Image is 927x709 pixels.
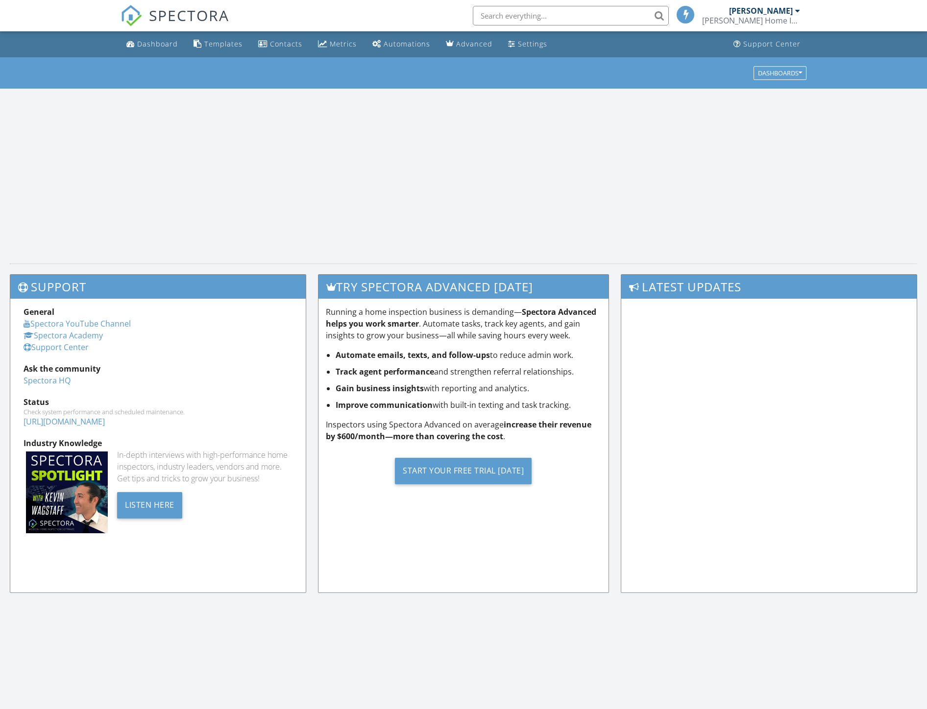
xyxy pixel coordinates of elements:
[121,5,142,26] img: The Best Home Inspection Software - Spectora
[326,419,601,442] p: Inspectors using Spectora Advanced on average .
[743,39,801,48] div: Support Center
[336,382,601,394] li: with reporting and analytics.
[368,35,434,53] a: Automations (Basic)
[754,66,806,80] button: Dashboards
[730,35,805,53] a: Support Center
[24,375,71,386] a: Spectora HQ
[24,437,293,449] div: Industry Knowledge
[336,400,433,410] strong: Improve communication
[318,275,608,299] h3: Try spectora advanced [DATE]
[24,307,54,317] strong: General
[504,35,551,53] a: Settings
[26,451,108,533] img: Spectoraspolightmain
[117,492,182,519] div: Listen Here
[336,366,434,377] strong: Track agent performance
[384,39,430,48] div: Automations
[518,39,547,48] div: Settings
[336,349,601,361] li: to reduce admin work.
[326,450,601,492] a: Start Your Free Trial [DATE]
[24,342,89,353] a: Support Center
[24,416,105,427] a: [URL][DOMAIN_NAME]
[24,408,293,416] div: Check system performance and scheduled maintenance.
[442,35,496,53] a: Advanced
[122,35,182,53] a: Dashboard
[24,363,293,375] div: Ask the community
[204,39,243,48] div: Templates
[254,35,306,53] a: Contacts
[326,419,591,442] strong: increase their revenue by $600/month—more than covering the cost
[326,306,601,341] p: Running a home inspection business is demanding— . Automate tasks, track key agents, and gain ins...
[621,275,917,299] h3: Latest Updates
[336,399,601,411] li: with built-in texting and task tracking.
[336,383,424,394] strong: Gain business insights
[326,307,596,329] strong: Spectora Advanced helps you work smarter
[336,366,601,378] li: and strengthen referral relationships.
[473,6,669,25] input: Search everything...
[24,396,293,408] div: Status
[190,35,246,53] a: Templates
[24,330,103,341] a: Spectora Academy
[395,458,532,484] div: Start Your Free Trial [DATE]
[330,39,357,48] div: Metrics
[729,6,793,16] div: [PERSON_NAME]
[314,35,361,53] a: Metrics
[149,5,229,25] span: SPECTORA
[456,39,492,48] div: Advanced
[336,350,490,360] strong: Automate emails, texts, and follow-ups
[117,499,182,510] a: Listen Here
[10,275,306,299] h3: Support
[270,39,302,48] div: Contacts
[758,70,802,76] div: Dashboards
[702,16,800,25] div: Burnside Home Inspections LLC
[121,13,229,34] a: SPECTORA
[137,39,178,48] div: Dashboard
[117,449,293,484] div: In-depth interviews with high-performance home inspectors, industry leaders, vendors and more. Ge...
[24,318,131,329] a: Spectora YouTube Channel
